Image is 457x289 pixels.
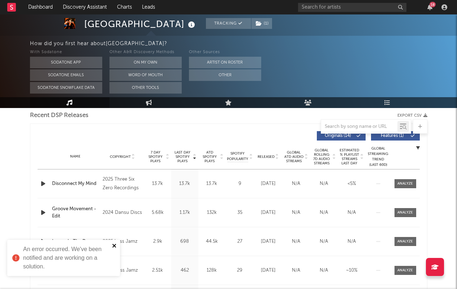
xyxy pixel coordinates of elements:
div: 2.9k [146,238,169,245]
button: Export CSV [397,113,427,118]
div: N/A [284,238,308,245]
span: Recent DSP Releases [30,111,89,120]
div: Other A&R Discovery Methods [109,48,182,57]
div: N/A [284,180,308,187]
a: Disconnect My Mind [52,180,99,187]
div: <5% [340,180,364,187]
span: 7 Day Spotify Plays [146,150,165,163]
div: [DATE] [256,180,280,187]
span: ATD Spotify Plays [200,150,219,163]
span: ( 1 ) [251,18,272,29]
a: Groove Movement - Edit [52,206,99,220]
div: 13.7k [173,180,197,187]
button: close [112,243,117,250]
div: 2024 Dansu Discs [103,208,142,217]
div: 44.5k [200,238,224,245]
span: Estimated % Playlist Streams Last Day [340,148,359,165]
div: 9 [227,180,253,187]
button: 18 [427,4,432,10]
div: 13.7k [146,180,169,187]
button: Sodatone App [30,57,102,68]
div: N/A [312,209,336,216]
div: N/A [284,267,308,274]
div: 698 [173,238,197,245]
div: With Sodatone [30,48,102,57]
span: Features ( 1 ) [376,134,409,138]
div: [DATE] [256,267,280,274]
span: Last Day Spotify Plays [173,150,192,163]
div: 35 [227,209,253,216]
span: Copyright [110,155,131,159]
span: Spotify Popularity [227,151,248,162]
button: Word Of Mouth [109,69,182,81]
div: 1.17k [173,209,197,216]
div: 2025 Three Six Zero Recordings [103,175,142,193]
span: Released [258,155,275,159]
div: 18 [430,2,436,7]
div: [DATE] [256,209,280,216]
div: 2.51k [146,267,169,274]
div: 2025 bass Jamz [103,237,142,246]
div: N/A [312,238,336,245]
div: N/A [284,209,308,216]
button: Other [189,69,261,81]
div: N/A [312,267,336,274]
div: An error occurred. We've been notified and are working on a solution. [23,245,110,271]
a: Lovers In The Dance [52,238,99,245]
div: 132k [200,209,224,216]
div: N/A [312,180,336,187]
div: ~ 10 % [340,267,364,274]
div: [DATE] [256,238,280,245]
div: 2024 Bass Jamz [103,266,142,275]
button: Originals(14) [317,131,366,141]
button: Tracking [206,18,251,29]
button: (1) [251,18,272,29]
span: Originals ( 14 ) [322,134,355,138]
button: Other Tools [109,82,182,94]
input: Search for artists [298,3,406,12]
div: 128k [200,267,224,274]
button: Artist on Roster [189,57,261,68]
div: 13.7k [200,180,224,187]
button: On My Own [109,57,182,68]
div: N/A [340,238,364,245]
div: 5.68k [146,209,169,216]
button: Sodatone Emails [30,69,102,81]
div: Name [52,154,99,159]
div: Other Sources [189,48,261,57]
div: Global Streaming Trend (Last 60D) [367,146,389,168]
div: [GEOGRAPHIC_DATA] [84,18,197,30]
span: Global ATD Audio Streams [284,150,304,163]
div: N/A [340,209,364,216]
input: Search by song name or URL [321,124,397,130]
div: 462 [173,267,197,274]
span: Global Rolling 7D Audio Streams [312,148,332,165]
button: Sodatone Snowflake Data [30,82,102,94]
div: 29 [227,267,253,274]
button: Features(1) [371,131,420,141]
div: 27 [227,238,253,245]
